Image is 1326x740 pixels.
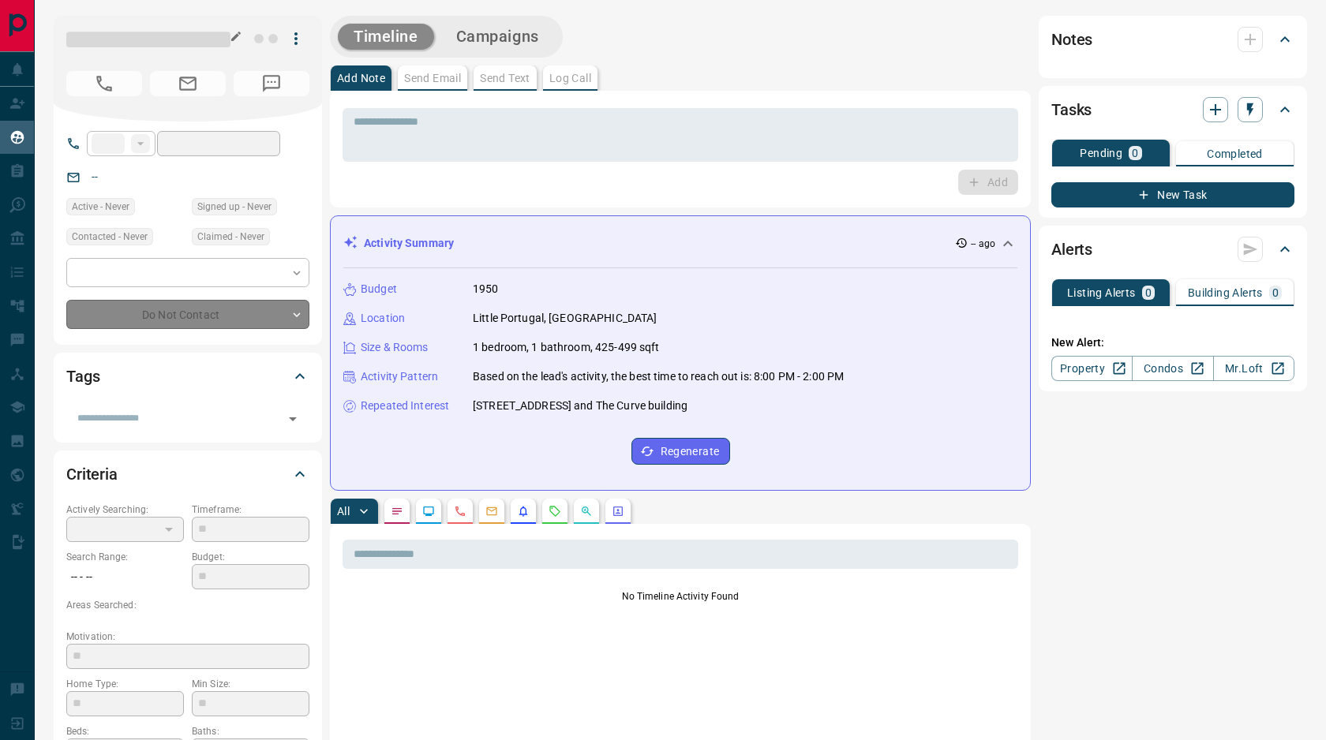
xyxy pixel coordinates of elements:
button: New Task [1051,182,1294,207]
p: Building Alerts [1188,287,1263,298]
p: 1950 [473,281,499,297]
p: -- - -- [66,564,184,590]
button: Open [282,408,304,430]
svg: Agent Actions [612,505,624,518]
div: Activity Summary-- ago [343,229,1017,258]
span: No Number [66,71,142,96]
a: Property [1051,356,1133,381]
svg: Emails [485,505,498,518]
button: Regenerate [631,438,730,465]
h2: Tags [66,364,99,389]
svg: Calls [454,505,466,518]
div: Notes [1051,21,1294,58]
p: No Timeline Activity Found [343,589,1018,604]
span: Contacted - Never [72,229,148,245]
div: Do Not Contact [66,300,309,329]
p: Areas Searched: [66,598,309,612]
span: Active - Never [72,199,129,215]
p: Repeated Interest [361,398,449,414]
span: Claimed - Never [197,229,264,245]
svg: Listing Alerts [517,505,530,518]
p: Motivation: [66,630,309,644]
p: Pending [1080,148,1122,159]
p: Completed [1207,148,1263,159]
p: Based on the lead's activity, the best time to reach out is: 8:00 PM - 2:00 PM [473,368,844,385]
p: Timeframe: [192,503,309,517]
span: No Number [234,71,309,96]
h2: Criteria [66,462,118,487]
p: Add Note [337,73,385,84]
div: Alerts [1051,230,1294,268]
p: Search Range: [66,550,184,564]
p: Activity Summary [364,235,454,252]
p: Activity Pattern [361,368,438,385]
div: Criteria [66,455,309,493]
p: All [337,506,350,517]
h2: Notes [1051,27,1092,52]
a: -- [92,170,98,183]
h2: Tasks [1051,97,1092,122]
span: Signed up - Never [197,199,272,215]
p: -- ago [971,237,995,251]
p: Beds: [66,724,184,738]
div: Tags [66,357,309,395]
p: Location [361,310,405,327]
svg: Notes [391,505,403,518]
button: Timeline [338,24,434,50]
p: Listing Alerts [1067,287,1136,298]
p: Min Size: [192,677,309,691]
p: Little Portugal, [GEOGRAPHIC_DATA] [473,310,657,327]
p: Actively Searching: [66,503,184,517]
svg: Opportunities [580,505,593,518]
h2: Alerts [1051,237,1092,262]
p: Budget: [192,550,309,564]
div: Tasks [1051,91,1294,129]
p: 0 [1132,148,1138,159]
p: Budget [361,281,397,297]
svg: Requests [549,505,561,518]
button: Campaigns [440,24,555,50]
svg: Lead Browsing Activity [422,505,435,518]
p: 0 [1272,287,1279,298]
p: New Alert: [1051,334,1294,351]
a: Mr.Loft [1213,356,1294,381]
p: 1 bedroom, 1 bathroom, 425-499 sqft [473,339,660,356]
p: 0 [1145,287,1152,298]
p: Size & Rooms [361,339,429,356]
p: Home Type: [66,677,184,691]
p: [STREET_ADDRESS] and The Curve building [473,398,687,414]
span: No Email [150,71,226,96]
a: Condos [1132,356,1213,381]
p: Baths: [192,724,309,738]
